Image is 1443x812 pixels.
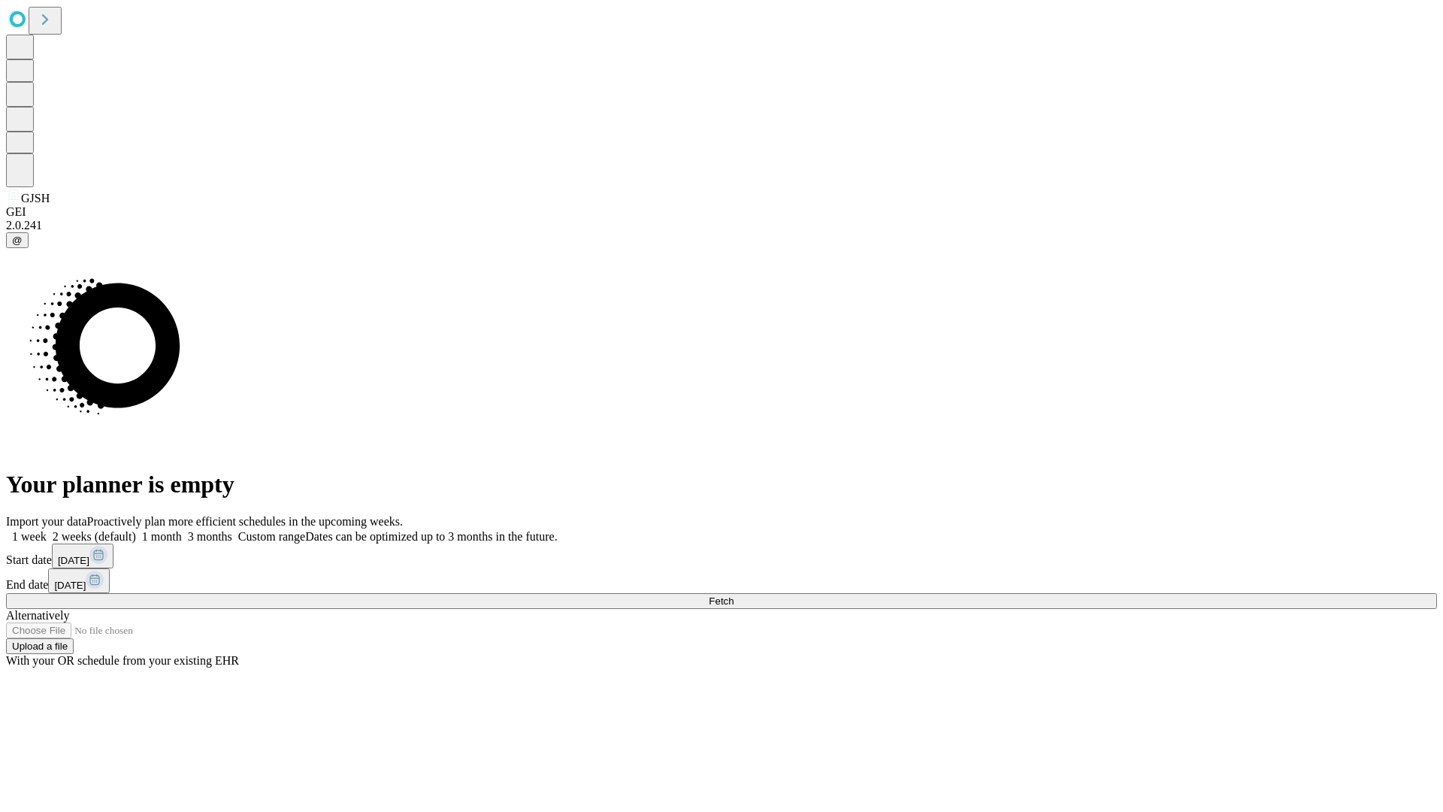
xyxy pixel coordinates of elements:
span: With your OR schedule from your existing EHR [6,654,239,667]
button: Upload a file [6,638,74,654]
span: [DATE] [58,555,89,566]
span: GJSH [21,192,50,205]
span: Dates can be optimized up to 3 months in the future. [305,530,557,543]
span: Proactively plan more efficient schedules in the upcoming weeks. [87,515,403,528]
button: [DATE] [48,568,110,593]
span: Import your data [6,515,87,528]
button: [DATE] [52,544,113,568]
button: @ [6,232,29,248]
span: 1 week [12,530,47,543]
span: 1 month [142,530,182,543]
button: Fetch [6,593,1437,609]
span: Fetch [709,595,734,607]
span: 3 months [188,530,232,543]
div: GEI [6,205,1437,219]
span: 2 weeks (default) [53,530,136,543]
div: Start date [6,544,1437,568]
span: Custom range [238,530,305,543]
div: 2.0.241 [6,219,1437,232]
h1: Your planner is empty [6,471,1437,498]
span: Alternatively [6,609,69,622]
div: End date [6,568,1437,593]
span: @ [12,235,23,246]
span: [DATE] [54,580,86,591]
